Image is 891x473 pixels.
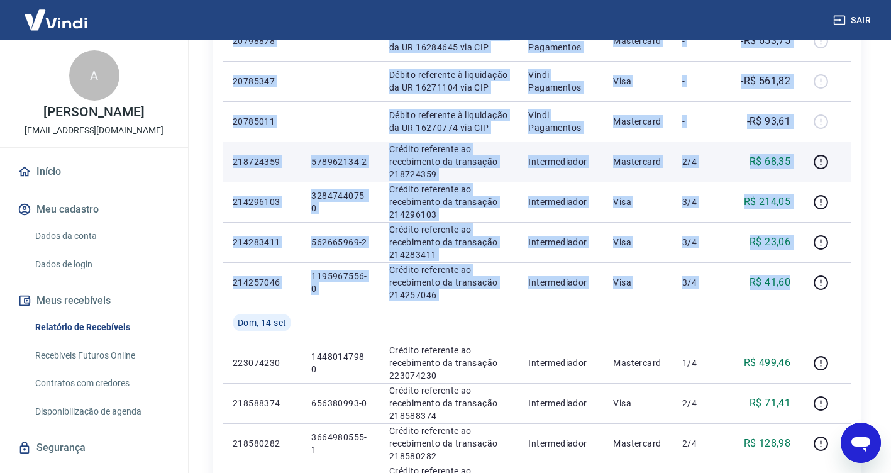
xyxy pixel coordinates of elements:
p: R$ 71,41 [750,396,790,411]
p: Intermediador [528,196,593,208]
p: R$ 23,06 [750,235,790,250]
button: Meus recebíveis [15,287,173,314]
p: 2/4 [682,155,719,168]
p: Crédito referente ao recebimento da transação 214283411 [389,223,509,261]
p: Vindi Pagamentos [528,69,593,94]
p: 3/4 [682,236,719,248]
p: Vindi Pagamentos [528,109,593,134]
p: Visa [613,196,662,208]
p: 223074230 [233,357,291,369]
p: 20798878 [233,35,291,47]
p: 1195967556-0 [311,270,368,295]
p: Intermediador [528,437,593,450]
p: - [682,115,719,128]
p: Crédito referente ao recebimento da transação 218724359 [389,143,509,181]
p: -R$ 93,61 [747,114,791,129]
p: Mastercard [613,35,662,47]
p: -R$ 653,75 [741,33,790,48]
a: Início [15,158,173,186]
p: R$ 68,35 [750,154,790,169]
p: Crédito referente ao recebimento da transação 214257046 [389,264,509,301]
p: Débito referente à liquidação da UR 16284645 via CIP [389,28,509,53]
iframe: Botão para abrir a janela de mensagens [841,423,881,463]
p: [PERSON_NAME] [43,106,144,119]
a: Dados de login [30,252,173,277]
p: Intermediador [528,155,593,168]
p: Mastercard [613,357,662,369]
p: R$ 214,05 [744,194,791,209]
button: Sair [831,9,876,32]
p: 214257046 [233,276,291,289]
a: Contratos com credores [30,370,173,396]
p: 20785011 [233,115,291,128]
p: Mastercard [613,155,662,168]
span: Dom, 14 set [238,316,286,329]
img: Vindi [15,1,97,39]
p: 656380993-0 [311,397,368,409]
p: Crédito referente ao recebimento da transação 223074230 [389,344,509,382]
p: Vindi Pagamentos [528,28,593,53]
a: Dados da conta [30,223,173,249]
p: Intermediador [528,276,593,289]
p: Débito referente à liquidação da UR 16270774 via CIP [389,109,509,134]
p: -R$ 561,82 [741,74,790,89]
p: 218588374 [233,397,291,409]
p: R$ 41,60 [750,275,790,290]
p: 3/4 [682,276,719,289]
p: 2/4 [682,397,719,409]
p: - [682,35,719,47]
p: [EMAIL_ADDRESS][DOMAIN_NAME] [25,124,163,137]
p: 562665969-2 [311,236,368,248]
p: Crédito referente ao recebimento da transação 218580282 [389,425,509,462]
p: 3/4 [682,196,719,208]
p: Crédito referente ao recebimento da transação 214296103 [389,183,509,221]
div: A [69,50,119,101]
p: 218580282 [233,437,291,450]
a: Disponibilização de agenda [30,399,173,425]
p: R$ 499,46 [744,355,791,370]
p: 214296103 [233,196,291,208]
p: - [682,75,719,87]
p: Débito referente à liquidação da UR 16271104 via CIP [389,69,509,94]
p: Visa [613,75,662,87]
p: Mastercard [613,115,662,128]
p: 214283411 [233,236,291,248]
p: Mastercard [613,437,662,450]
a: Relatório de Recebíveis [30,314,173,340]
p: 1/4 [682,357,719,369]
p: 1448014798-0 [311,350,368,376]
p: Intermediador [528,357,593,369]
p: 218724359 [233,155,291,168]
p: 578962134-2 [311,155,368,168]
p: R$ 128,98 [744,436,791,451]
p: Intermediador [528,236,593,248]
button: Meu cadastro [15,196,173,223]
p: 20785347 [233,75,291,87]
p: Visa [613,397,662,409]
p: Visa [613,276,662,289]
p: 3284744075-0 [311,189,368,214]
p: 2/4 [682,437,719,450]
p: Crédito referente ao recebimento da transação 218588374 [389,384,509,422]
a: Recebíveis Futuros Online [30,343,173,369]
p: Intermediador [528,397,593,409]
p: 3664980555-1 [311,431,368,456]
p: Visa [613,236,662,248]
a: Segurança [15,434,173,462]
